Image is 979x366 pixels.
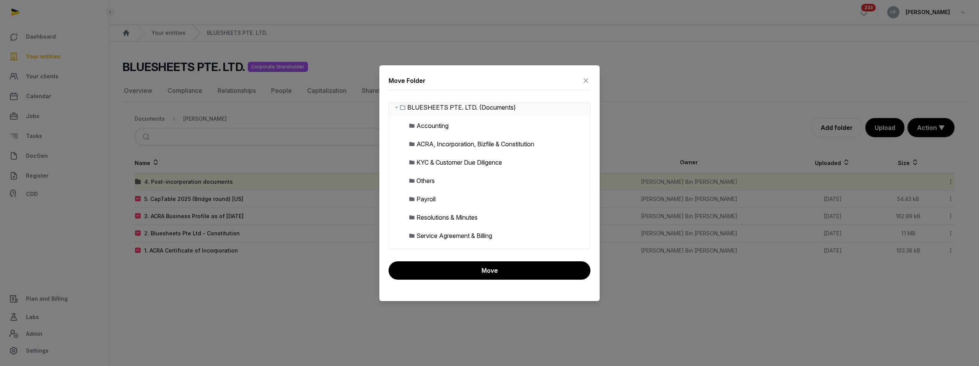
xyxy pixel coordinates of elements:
div: Payroll [416,194,436,204]
div: Others [416,176,435,185]
div: Resolutions & Minutes [416,213,478,222]
div: Accounting [416,121,449,130]
div: ACRA, Incorporation, Bizfile & Constitution [416,139,534,149]
button: Move [389,261,590,280]
div: Service Agreement & Billing [416,231,492,240]
div: Move Folder [389,76,426,85]
div: BLUESHEETS PTE. LTD. (Documents) [407,103,516,112]
div: KYC & Customer Due Diligence [416,158,502,167]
